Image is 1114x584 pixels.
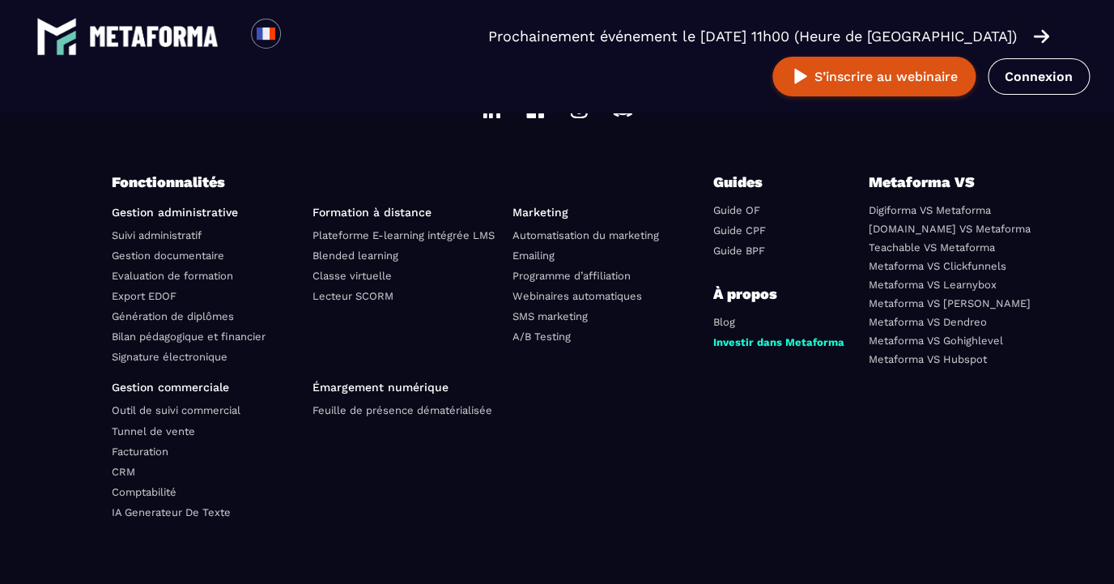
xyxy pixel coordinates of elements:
[112,381,300,394] p: Gestion commerciale
[869,279,997,291] a: Metaforma VS Learnybox
[112,351,227,363] a: Signature électronique
[713,204,760,216] a: Guide OF
[512,270,631,282] a: Programme d’affiliation
[512,290,642,302] a: Webinaires automatiques
[112,424,195,437] a: Tunnel de vente
[112,505,231,518] a: IA Generateur De Texte
[869,260,1006,272] a: Metaforma VS Clickfunnels
[313,229,495,241] a: Plateforme E-learning intégrée LMS
[869,353,987,365] a: Metaforma VS Hubspot
[313,270,392,282] a: Classe virtuelle
[512,229,659,241] a: Automatisation du marketing
[713,224,766,237] a: Guide CPF
[713,283,857,305] p: À propos
[512,249,555,262] a: Emailing
[869,335,1003,347] a: Metaforma VS Gohighlevel
[112,171,713,194] p: Fonctionnalités
[112,404,240,416] a: Outil de suivi commercial
[36,16,77,57] img: logo
[295,27,307,46] input: Search for option
[313,249,398,262] a: Blended learning
[313,290,393,302] a: Lecteur SCORM
[112,206,300,219] p: Gestion administrative
[112,330,266,343] a: Bilan pédagogique et financier
[1033,28,1049,45] img: arrow-right
[988,58,1090,95] a: Connexion
[112,290,176,302] a: Export EDOF
[790,66,810,87] img: play
[313,404,492,416] a: Feuille de présence dématérialisée
[488,25,1017,48] p: Prochainement événement le [DATE] 11h00 (Heure de [GEOGRAPHIC_DATA])
[112,229,202,241] a: Suivi administratif
[89,26,219,47] img: logo
[772,57,976,96] button: S’inscrire au webinaire
[713,336,844,348] a: Investir dans Metaforma
[313,381,501,394] p: Émargement numérique
[112,465,135,477] a: CRM
[869,297,1031,309] a: Metaforma VS [PERSON_NAME]
[512,206,701,219] p: Marketing
[869,316,987,328] a: Metaforma VS Dendreo
[112,270,233,282] a: Evaluation de formation
[713,171,810,194] p: Guides
[112,249,224,262] a: Gestion documentaire
[512,310,588,322] a: SMS marketing
[869,204,991,216] a: Digiforma VS Metaforma
[112,485,176,497] a: Comptabilité
[713,316,735,328] a: Blog
[869,223,1031,235] a: [DOMAIN_NAME] VS Metaforma
[256,23,276,44] img: fr
[281,19,321,54] div: Search for option
[869,241,995,254] a: Teachable VS Metaforma
[112,445,168,457] a: Facturation
[512,330,571,343] a: A/B Testing
[112,310,234,322] a: Génération de diplômes
[713,245,765,257] a: Guide BPF
[869,171,1002,194] p: Metaforma VS
[313,206,501,219] p: Formation à distance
